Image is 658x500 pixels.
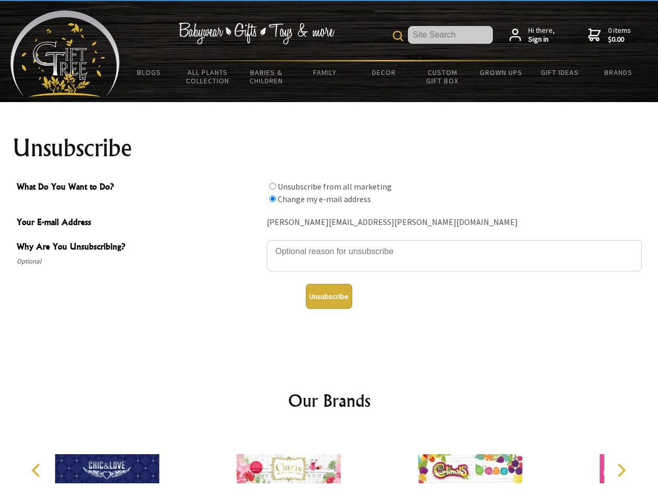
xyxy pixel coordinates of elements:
[408,26,493,44] input: Site Search
[530,61,589,83] a: Gift Ideas
[608,35,631,44] strong: $0.00
[17,180,262,195] span: What Do You Want to Do?
[17,240,262,255] span: Why Are You Unsubscribing?
[589,61,648,83] a: Brands
[528,35,555,44] strong: Sign in
[510,26,555,44] a: Hi there,Sign in
[269,195,276,202] input: What Do You Want to Do?
[17,255,262,268] span: Optional
[267,215,642,231] div: [PERSON_NAME][EMAIL_ADDRESS][PERSON_NAME][DOMAIN_NAME]
[21,388,638,413] h2: Our Brands
[10,10,120,97] img: Babyware - Gifts - Toys and more...
[413,61,472,92] a: Custom Gift Box
[17,216,262,231] span: Your E-mail Address
[269,183,276,190] input: What Do You Want to Do?
[608,26,631,44] span: 0 items
[178,22,334,44] img: Babywear - Gifts - Toys & more
[26,459,49,482] button: Previous
[471,61,530,83] a: Grown Ups
[296,61,355,83] a: Family
[237,61,296,92] a: Babies & Children
[278,194,371,204] label: Change my e-mail address
[393,31,403,41] img: product search
[354,61,413,83] a: Decor
[610,459,632,482] button: Next
[179,61,238,92] a: All Plants Collection
[267,240,642,271] textarea: Why Are You Unsubscribing?
[588,26,631,44] a: 0 items$0.00
[120,61,179,83] a: BLOGS
[278,181,392,192] label: Unsubscribe from all marketing
[528,26,555,44] span: Hi there,
[306,284,352,309] button: Unsubscribe
[13,135,646,160] h1: Unsubscribe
